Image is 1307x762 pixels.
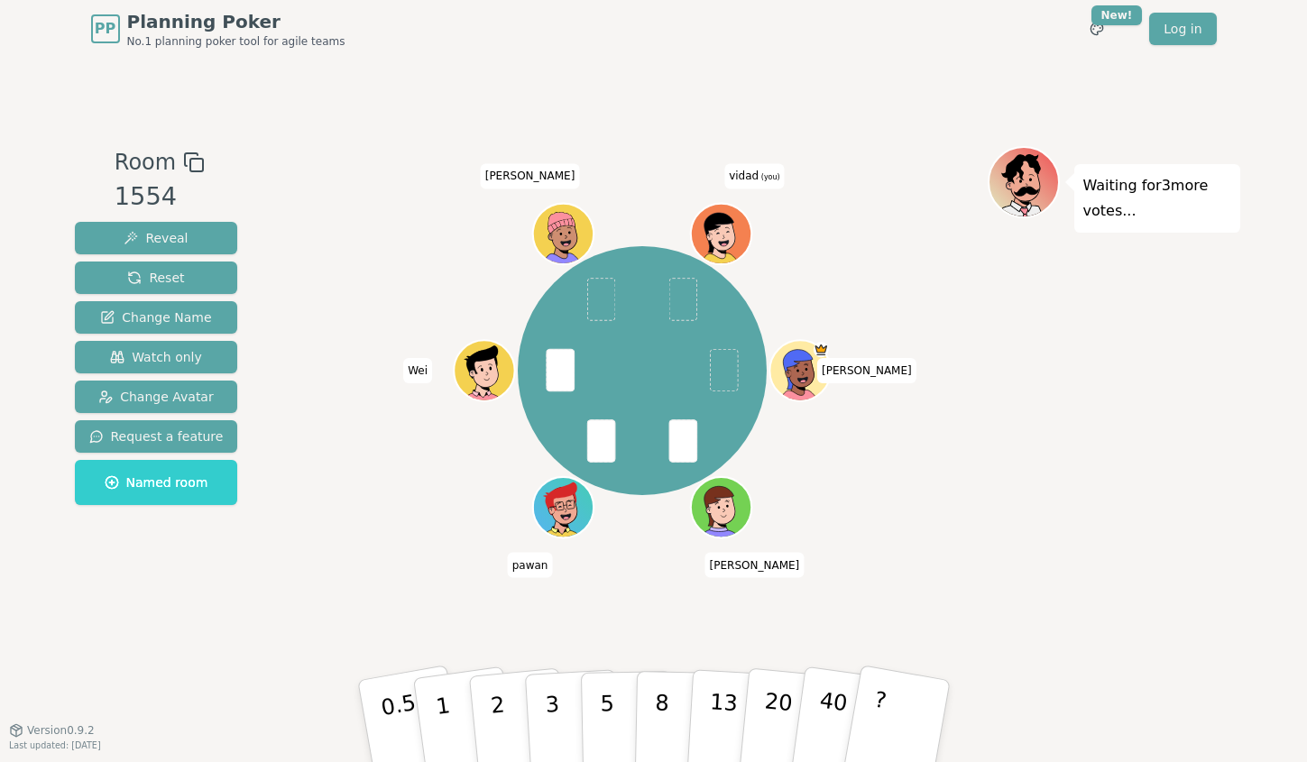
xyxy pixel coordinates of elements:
button: Watch only [75,341,238,373]
span: Click to change your name [724,163,785,188]
button: Version0.9.2 [9,723,95,738]
span: Named room [105,473,208,491]
button: Change Name [75,301,238,334]
button: Change Avatar [75,381,238,413]
span: PP [95,18,115,40]
a: Log in [1149,13,1216,45]
span: Click to change your name [481,163,580,188]
span: Reveal [124,229,188,247]
span: Request a feature [89,427,224,445]
div: 1554 [115,179,205,216]
a: PPPlanning PokerNo.1 planning poker tool for agile teams [91,9,345,49]
span: (you) [759,173,780,181]
span: Change Name [100,308,211,326]
button: Named room [75,460,238,505]
span: Change Avatar [98,388,214,406]
button: New! [1081,13,1113,45]
span: Version 0.9.2 [27,723,95,738]
span: Click to change your name [403,358,432,383]
span: Click to change your name [705,552,805,577]
p: Waiting for 3 more votes... [1083,173,1231,224]
span: Click to change your name [817,358,916,383]
span: Nancy is the host [814,342,829,357]
button: Click to change your avatar [693,205,750,262]
span: Last updated: [DATE] [9,740,101,750]
span: Room [115,146,176,179]
span: No.1 planning poker tool for agile teams [127,34,345,49]
div: New! [1091,5,1143,25]
span: Click to change your name [508,552,553,577]
button: Reset [75,262,238,294]
span: Reset [127,269,184,287]
button: Reveal [75,222,238,254]
button: Request a feature [75,420,238,453]
span: Watch only [110,348,202,366]
span: Planning Poker [127,9,345,34]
